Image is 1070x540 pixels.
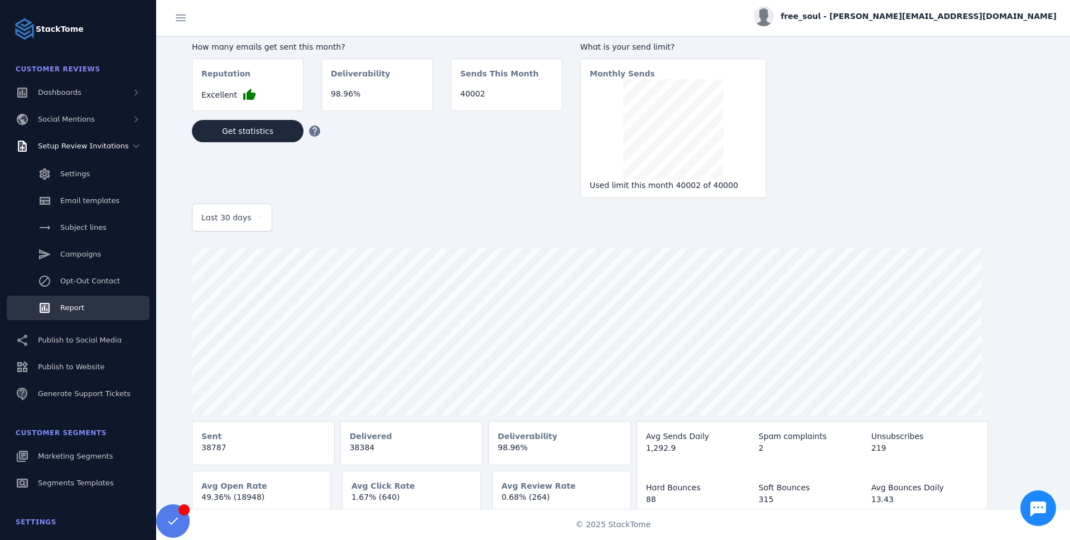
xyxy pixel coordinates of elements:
[871,482,979,494] div: Avg Bounces Daily
[871,442,979,454] div: 219
[451,88,562,109] mat-card-content: 40002
[343,491,480,512] mat-card-content: 1.67% (640)
[222,127,273,135] span: Get statistics
[780,11,1057,22] span: free_soul - [PERSON_NAME][EMAIL_ADDRESS][DOMAIN_NAME]
[7,444,150,469] a: Marketing Segments
[759,482,866,494] div: Soft Bounces
[350,431,392,442] mat-card-subtitle: Delivered
[7,242,150,267] a: Campaigns
[754,6,1057,26] button: free_soul - [PERSON_NAME][EMAIL_ADDRESS][DOMAIN_NAME]
[38,452,113,460] span: Marketing Segments
[60,223,107,232] span: Subject lines
[871,494,979,505] div: 13.43
[460,68,538,88] mat-card-subtitle: Sends This Month
[489,442,630,462] mat-card-content: 98.96%
[243,88,256,102] mat-icon: thumb_up
[13,18,36,40] img: Logo image
[38,336,122,344] span: Publish to Social Media
[38,363,104,371] span: Publish to Website
[646,494,753,505] div: 88
[7,382,150,406] a: Generate Support Tickets
[759,431,866,442] div: Spam complaints
[16,518,56,526] span: Settings
[646,431,753,442] div: Avg Sends Daily
[576,519,651,531] span: © 2025 StackTome
[192,41,562,53] div: How many emails get sent this month?
[7,355,150,379] a: Publish to Website
[201,89,237,101] span: Excellent
[493,491,630,512] mat-card-content: 0.68% (264)
[36,23,84,35] strong: StackTome
[646,442,753,454] div: 1,292.9
[590,68,655,79] mat-card-subtitle: Monthly Sends
[38,479,114,487] span: Segments Templates
[7,162,150,186] a: Settings
[38,115,95,123] span: Social Mentions
[580,41,767,53] div: What is your send limit?
[60,196,119,205] span: Email templates
[60,170,90,178] span: Settings
[16,65,100,73] span: Customer Reviews
[759,494,866,505] div: 315
[192,442,334,462] mat-card-content: 38787
[7,215,150,240] a: Subject lines
[331,68,391,88] mat-card-subtitle: Deliverability
[871,431,979,442] div: Unsubscribes
[759,442,866,454] div: 2
[16,429,107,437] span: Customer Segments
[7,471,150,495] a: Segments Templates
[38,142,129,150] span: Setup Review Invitations
[646,482,753,494] div: Hard Bounces
[201,211,252,224] span: Last 30 days
[201,480,267,491] mat-card-subtitle: Avg Open Rate
[7,296,150,320] a: Report
[38,389,131,398] span: Generate Support Tickets
[502,480,576,491] mat-card-subtitle: Avg Review Rate
[590,180,757,191] div: Used limit this month 40002 of 40000
[331,88,423,100] div: 98.96%
[351,480,415,491] mat-card-subtitle: Avg Click Rate
[7,189,150,213] a: Email templates
[60,303,84,312] span: Report
[498,431,557,442] mat-card-subtitle: Deliverability
[201,68,250,88] mat-card-subtitle: Reputation
[192,491,330,512] mat-card-content: 49.36% (18948)
[192,120,303,142] button: Get statistics
[38,88,81,97] span: Dashboards
[7,269,150,293] a: Opt-Out Contact
[7,328,150,353] a: Publish to Social Media
[201,431,221,442] mat-card-subtitle: Sent
[341,442,483,462] mat-card-content: 38384
[60,277,120,285] span: Opt-Out Contact
[754,6,774,26] img: profile.jpg
[60,250,101,258] span: Campaigns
